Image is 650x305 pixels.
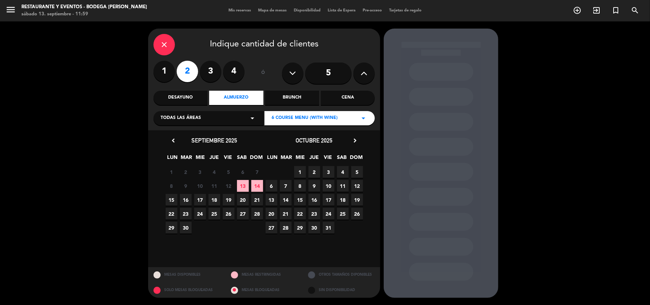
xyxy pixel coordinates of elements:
span: 7 [280,180,292,192]
span: 29 [166,222,177,234]
span: 24 [323,208,334,220]
span: 5 [223,166,235,178]
span: MAR [181,153,192,165]
i: close [160,40,168,49]
span: 13 [266,194,277,206]
span: 8 [166,180,177,192]
span: 12 [223,180,235,192]
div: MESAS RESTRINGIDAS [226,267,303,282]
div: MESAS BLOQUEADAS [226,282,303,298]
i: menu [5,4,16,15]
span: 17 [194,194,206,206]
span: 31 [323,222,334,234]
span: 26 [223,208,235,220]
span: 29 [294,222,306,234]
i: arrow_drop_down [359,114,368,122]
span: Todas las áreas [161,115,201,122]
span: 20 [266,208,277,220]
div: MESAS DISPONIBLES [148,267,226,282]
span: 11 [208,180,220,192]
label: 2 [177,61,198,82]
div: Almuerzo [209,91,263,105]
span: 19 [351,194,363,206]
span: 22 [166,208,177,220]
div: SOLO MESAS BLOQUEADAS [148,282,226,298]
div: OTROS TAMAÑOS DIPONIBLES [303,267,380,282]
span: JUE [308,153,320,165]
div: Indique cantidad de clientes [153,34,375,55]
div: Restaurante y Eventos - Bodega [PERSON_NAME] [21,4,147,11]
i: exit_to_app [592,6,601,15]
span: MAR [281,153,292,165]
div: sábado 13. septiembre - 11:59 [21,11,147,18]
span: 19 [223,194,235,206]
span: 23 [180,208,192,220]
span: Tarjetas de regalo [386,9,425,12]
div: Cena [321,91,375,105]
span: 16 [308,194,320,206]
span: 8 [294,180,306,192]
span: 1 [294,166,306,178]
span: 7 [251,166,263,178]
i: arrow_drop_down [248,114,257,122]
span: LUN [167,153,178,165]
span: 13 [237,180,249,192]
span: 28 [251,208,263,220]
label: 3 [200,61,221,82]
span: 9 [308,180,320,192]
span: 22 [294,208,306,220]
span: 4 [208,166,220,178]
span: 17 [323,194,334,206]
span: 26 [351,208,363,220]
span: 27 [266,222,277,234]
i: chevron_right [351,137,359,144]
span: 12 [351,180,363,192]
i: chevron_left [170,137,177,144]
span: 2 [308,166,320,178]
span: 10 [323,180,334,192]
span: 23 [308,208,320,220]
span: septiembre 2025 [191,137,237,144]
div: SIN DISPONIBILIDAD [303,282,380,298]
span: 3 [323,166,334,178]
span: 24 [194,208,206,220]
span: 11 [337,180,349,192]
span: 9 [180,180,192,192]
div: Desayuno [153,91,207,105]
span: 30 [180,222,192,234]
div: ó [252,61,275,86]
span: VIE [322,153,334,165]
span: 3 [194,166,206,178]
span: 21 [251,194,263,206]
i: search [631,6,639,15]
span: Mis reservas [225,9,255,12]
span: 1 [166,166,177,178]
span: 25 [208,208,220,220]
span: octubre 2025 [296,137,333,144]
span: 6 [266,180,277,192]
span: 30 [308,222,320,234]
span: 14 [280,194,292,206]
span: SAB [336,153,348,165]
span: JUE [208,153,220,165]
span: 14 [251,180,263,192]
span: 16 [180,194,192,206]
span: Lista de Espera [324,9,359,12]
span: MIE [294,153,306,165]
div: Brunch [265,91,319,105]
span: 25 [337,208,349,220]
i: add_circle_outline [573,6,581,15]
span: 6 [237,166,249,178]
span: 10 [194,180,206,192]
span: 28 [280,222,292,234]
span: Disponibilidad [290,9,324,12]
span: 18 [208,194,220,206]
span: 6 COURSE MENU (With wine) [272,115,338,122]
span: 15 [294,194,306,206]
span: 18 [337,194,349,206]
span: 20 [237,194,249,206]
span: Pre-acceso [359,9,386,12]
span: DOM [250,153,262,165]
label: 4 [223,61,245,82]
span: 27 [237,208,249,220]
